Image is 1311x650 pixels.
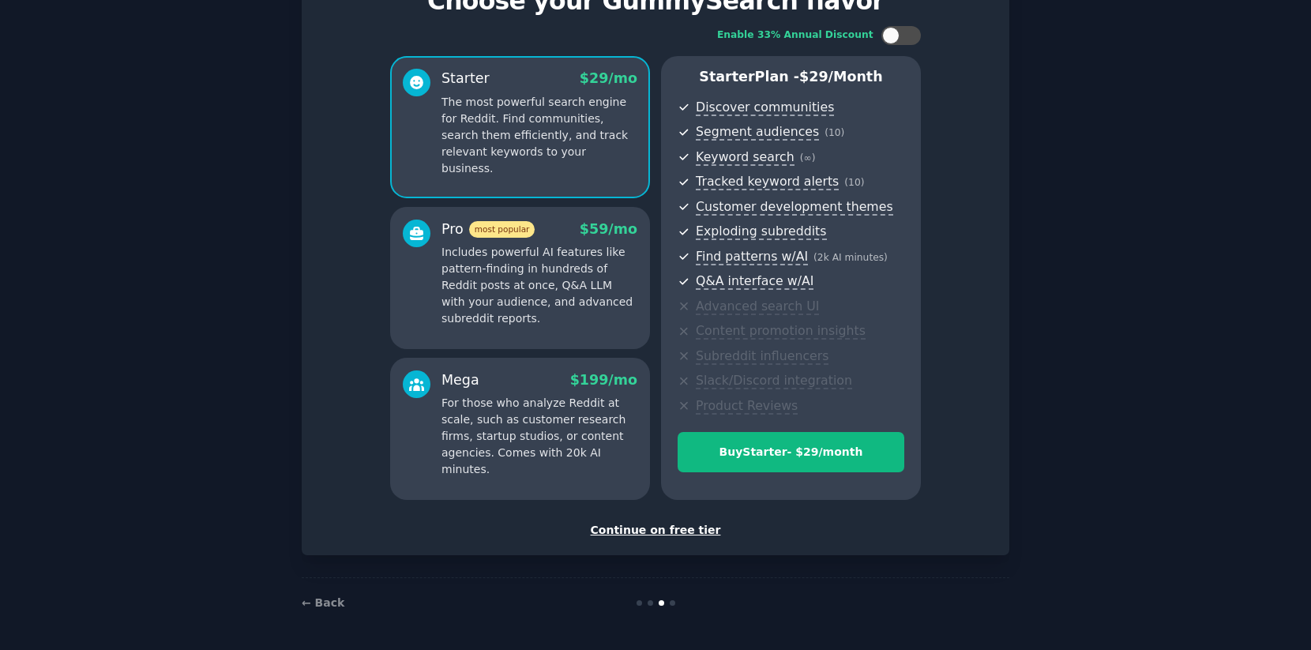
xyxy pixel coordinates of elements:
[441,395,637,478] p: For those who analyze Reddit at scale, such as customer research firms, startup studios, or conte...
[696,273,813,290] span: Q&A interface w/AI
[696,398,798,415] span: Product Reviews
[844,177,864,188] span: ( 10 )
[318,522,993,539] div: Continue on free tier
[696,149,794,166] span: Keyword search
[570,372,637,388] span: $ 199 /mo
[696,124,819,141] span: Segment audiences
[441,244,637,327] p: Includes powerful AI features like pattern-finding in hundreds of Reddit posts at once, Q&A LLM w...
[678,444,903,460] div: Buy Starter - $ 29 /month
[696,373,852,389] span: Slack/Discord integration
[441,220,535,239] div: Pro
[696,174,839,190] span: Tracked keyword alerts
[696,199,893,216] span: Customer development themes
[696,299,819,315] span: Advanced search UI
[441,69,490,88] div: Starter
[580,70,637,86] span: $ 29 /mo
[696,100,834,116] span: Discover communities
[825,127,844,138] span: ( 10 )
[678,67,904,87] p: Starter Plan -
[696,249,808,265] span: Find patterns w/AI
[800,152,816,163] span: ( ∞ )
[799,69,883,85] span: $ 29 /month
[696,224,826,240] span: Exploding subreddits
[302,596,344,609] a: ← Back
[678,432,904,472] button: BuyStarter- $29/month
[696,348,828,365] span: Subreddit influencers
[717,28,873,43] div: Enable 33% Annual Discount
[469,221,535,238] span: most popular
[813,252,888,263] span: ( 2k AI minutes )
[441,94,637,177] p: The most powerful search engine for Reddit. Find communities, search them efficiently, and track ...
[696,323,866,340] span: Content promotion insights
[441,370,479,390] div: Mega
[580,221,637,237] span: $ 59 /mo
